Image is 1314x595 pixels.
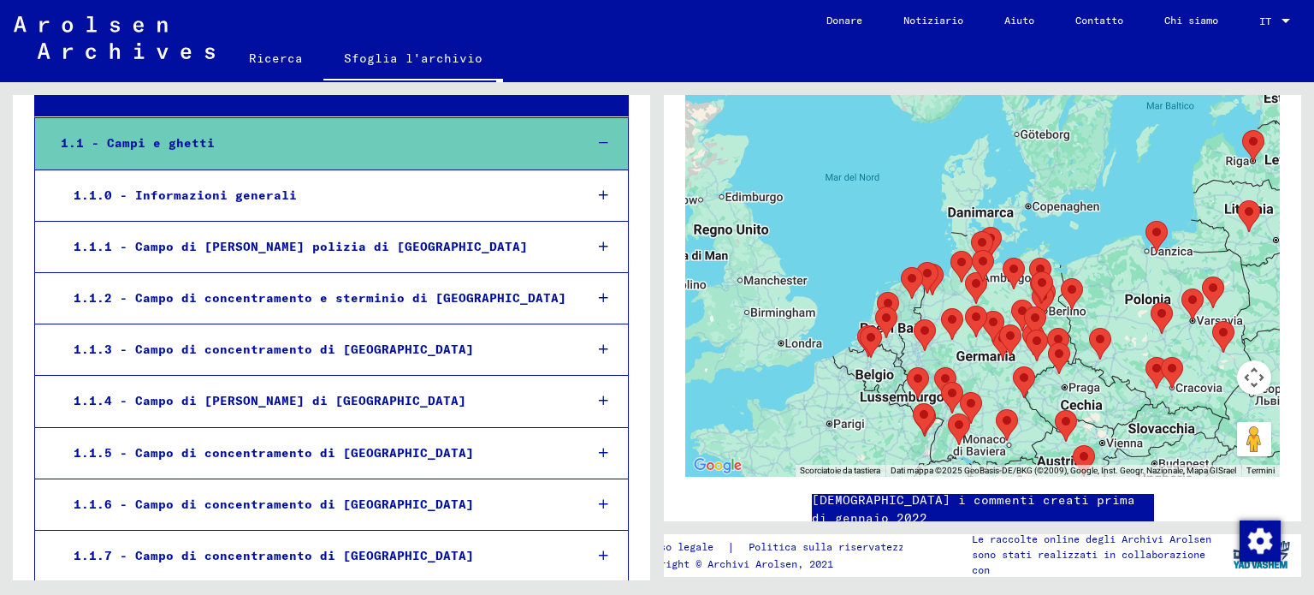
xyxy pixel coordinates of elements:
[1246,466,1275,475] a: Termini
[1031,271,1053,303] div: Campo di concentramento di Sachsenhausen
[1239,520,1280,561] div: Modifica consenso
[991,327,1014,359] div: Campo di concentramento di Buchenwald
[999,324,1021,356] div: Campo di concentramento di Bad Sulza
[1237,422,1271,456] button: Trascina Pegman sulla mappa per aprire Street View
[14,16,215,59] img: Arolsen_neg.svg
[1073,445,1095,477] div: Campo di riforma del lavoro Liebenau (campo di internamento Liebenau)
[980,227,1002,259] div: Campo di concentramento di Eutin
[1240,521,1281,562] img: Modifica consenso
[971,231,993,263] div: Campo di concentramento di Kuhlen
[1075,14,1123,27] font: Contatto
[965,306,987,337] div: Campo di concentramento di Moringen e "Jugendschutzlager"/campo di custodia protettiva per minorenni
[344,51,482,66] font: Sfoglia l'archivio
[996,409,1018,441] div: Campo di concentramento di Dachau
[914,319,936,351] div: Campo di concentramento di Kemna
[941,382,963,414] div: Campo di concentramento di Kislau
[1022,324,1045,355] div: Campo di concentramento di Colditz
[1055,410,1077,442] div: Campo di concentramento di Mauthausen
[1145,221,1168,253] div: Campo di concentramento di Stutthof
[950,251,973,283] div: Campo di assorbimento di Sandbostel
[972,548,1205,576] font: sono stati realizzati in collaborazione con
[1259,15,1271,27] font: IT
[903,14,963,27] font: Notiziario
[860,326,882,358] div: Campo di deportazione delle SS di Mecheln (Malines)
[934,367,956,399] div: Campo di concentramento di Osthofen
[636,540,713,553] font: Avviso legale
[800,465,880,477] button: Scorciatoie da tastiera
[1164,14,1218,27] font: Chi siamo
[1024,306,1046,338] div: Campo di concentramento di Lichtenburg
[921,264,944,295] div: Campo di concentramento di Esterwegen
[800,466,880,475] font: Scorciatoie da tastiera
[1061,278,1083,310] div: Campo di concentramento di Sonnenburg
[1237,360,1271,395] button: Controlli di visualizzazione della mappa
[857,325,879,357] div: Campo di transito di Breendonk
[74,393,466,408] font: 1.1.4 - Campo di [PERSON_NAME] di [GEOGRAPHIC_DATA]
[901,267,923,299] div: Campo di raccolta e transito di Westerbork
[960,392,982,424] div: Campo di concentramento di Welzheim (campo di custodia protettiva)
[1013,366,1035,398] div: Campo di concentramento di Flossenbürg
[74,342,474,357] font: 1.1.3 - Campo di concentramento di [GEOGRAPHIC_DATA]
[907,367,929,399] div: Campo speciale SS di Hinzert
[1229,533,1293,576] img: yv_logo.png
[636,538,727,556] a: Avviso legale
[965,272,987,304] div: Campo di concentramento di Bergen-Belsen
[948,414,970,445] div: Campo di concentramento di Heuberg
[735,538,931,556] a: Politica sulla riservatezza
[914,405,936,437] div: Campo di concentramento di Natzweiler (Struthof).
[228,38,323,79] a: Ricerca
[1033,281,1056,312] div: Campo di concentramento Columbia-Haus Campo di concentramento
[1145,357,1168,389] div: Campo di concentramento e sterminio di Auschwitz
[941,308,963,340] div: Campo di concentramento di Niederhagen (Wewelsburg).
[249,51,303,66] font: Ricerca
[891,466,1236,475] font: Dati mappa ©2025 GeoBasis-DE/BKG (©2009), Google, Inst. Geogr. Nazionale, Mapa GISrael
[972,533,1211,545] font: Le raccolte online degli Archivi Arolsen
[875,306,897,338] div: Campo di concentramento di Herzogenbusch-Vught
[1161,357,1183,389] div: Campo di concentramento di Krakau-Plaszow
[1048,342,1070,374] div: Ghetto di Theresienstadt
[812,491,1154,527] a: [DEMOGRAPHIC_DATA] i commenti creati prima di gennaio 2022
[1089,328,1111,360] div: Campo di concentramento di Groß-Rosen
[749,540,910,553] font: Politica sulla riservatezza
[690,455,746,477] a: Visualizza questa zona in Google Maps (in una nuova finestra)
[1003,258,1025,289] div: Campi di concentramento di Wittmoor, Fuhlsbüttel e Neuengamme
[690,455,746,477] img: Google
[74,445,474,461] font: 1.1.5 - Campo di concentramento di [GEOGRAPHIC_DATA]
[1047,328,1069,360] div: Schutzhaftlager Hohnstein
[877,292,899,324] div: Campo di transito della polizia di Amersfoort
[972,250,994,282] div: Campo di concentramento di Neuengamme
[1004,14,1034,27] font: Aiuto
[982,311,1004,342] div: Campo di concentramento di Mittelbau (Dora).
[1242,130,1264,162] div: Campo di concentramento di Riga (Kaiserwald) e ghetto di Riga
[74,497,474,512] font: 1.1.6 - Campo di concentramento di [GEOGRAPHIC_DATA]
[323,38,503,82] a: Sfoglia l'archivio
[1202,277,1224,308] div: Campo di lavoro di Treblinka
[74,187,297,203] font: 1.1.0 - Informazioni generali
[636,557,833,570] font: Copyright © Archivi Arolsen, 2021
[916,262,938,294] div: Campo penitenziario di Papenburg/ Emslandlager
[74,548,474,563] font: 1.1.7 - Campo di concentramento di [GEOGRAPHIC_DATA]
[74,290,566,306] font: 1.1.2 - Campo di concentramento e sterminio di [GEOGRAPHIC_DATA]
[1011,300,1033,331] div: Campo di concentramento di Roßlau
[913,403,935,435] div: Campo di concentramento di Schirmeck-Vorbruck
[727,539,735,555] font: |
[1026,330,1048,361] div: Campo di concentramento di Sachsenburg
[1238,200,1260,232] div: Ghetto di Kauen (Kaunas, Kowno)
[1151,302,1173,334] div: Ghetto di Litzmannstadt (Lodz) e "Polen-Jugendverwahrlager" / Campo di detenzione per minorenni p...
[812,492,1135,526] font: [DEMOGRAPHIC_DATA] i commenti creati prima di gennaio 2022
[1212,321,1234,353] div: Campo di concentramento di Lublino (Majdanek).
[826,14,862,27] font: Donare
[1032,285,1054,317] div: Campo di riforma del lavoro Großbeeren
[1181,289,1204,320] div: Ghetto di Varsavia e campo di concentramento
[61,135,215,151] font: 1.1 - Campi e ghetti
[74,239,528,254] font: 1.1.1 - Campo di [PERSON_NAME] polizia di [GEOGRAPHIC_DATA]
[1029,258,1051,289] div: Campo di concentramento di Ravensbrück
